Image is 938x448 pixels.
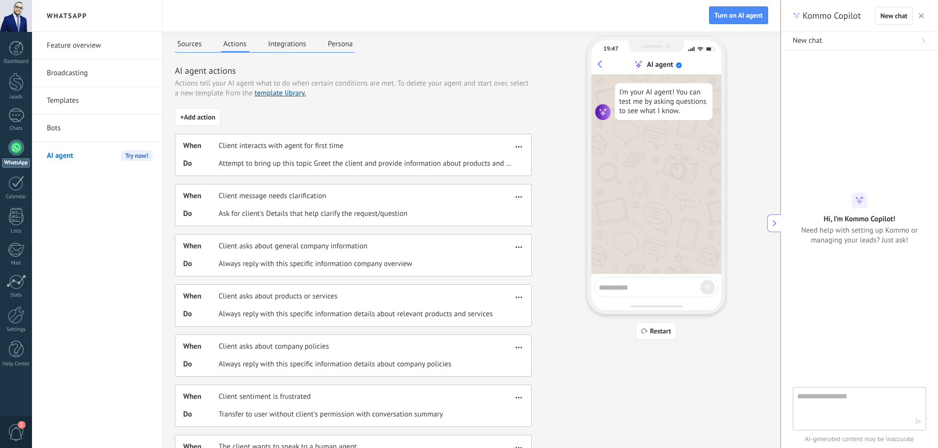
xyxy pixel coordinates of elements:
[183,342,219,352] span: When
[219,141,343,151] span: Client interacts with agent for first time
[219,292,337,301] span: Client asks about products or services
[793,225,926,245] span: Need help with setting up Kommo or managing your leads? Just ask!
[781,32,938,50] button: New chat
[47,32,152,60] a: Feature overview
[824,214,895,223] h2: Hi, I’m Kommo Copilot!
[647,60,674,69] div: AI agent
[183,359,219,369] span: Do
[175,36,204,51] button: Sources
[18,421,26,429] span: 2
[219,410,443,419] span: Transfer to user without client's permission with conversation summary
[183,410,219,419] span: Do
[175,108,221,126] button: +Add action
[793,36,822,46] span: New chat
[219,159,513,169] span: Attempt to bring up this topic Greet the client and provide information about products and services.
[183,241,219,251] span: When
[180,114,215,120] span: + Add action
[32,87,162,115] li: Templates
[714,12,763,19] span: Turn on AI agent
[2,228,31,235] div: Lists
[219,191,326,201] span: Client message needs clarification
[604,45,618,53] div: 19:47
[183,159,219,169] span: Do
[32,115,162,142] li: Bots
[183,392,219,402] span: When
[32,142,162,169] li: AI agent
[32,32,162,60] li: Feature overview
[47,142,73,170] span: AI agent
[47,142,152,170] a: AI agentTry now!
[2,194,31,200] div: Calendar
[219,241,367,251] span: Client asks about general company information
[175,79,529,98] span: To delete your agent and start over, select a new template from the
[219,392,311,402] span: Client sentiment is frustrated
[615,83,712,120] div: I’m your AI agent! You can test me by asking questions to see what I know.
[2,292,31,299] div: Stats
[650,328,671,334] span: Restart
[875,7,913,25] button: New chat
[183,209,219,219] span: Do
[183,259,219,269] span: Do
[709,6,768,24] button: Turn on AI agent
[793,434,926,444] span: AI-generated content may be inaccurate
[47,60,152,87] a: Broadcasting
[880,12,907,19] span: New chat
[47,115,152,142] a: Bots
[183,309,219,319] span: Do
[2,158,30,168] div: WhatsApp
[175,79,395,89] span: Actions tell your AI agent what to do when certain conditions are met.
[595,104,611,120] img: agent icon
[266,36,309,51] button: Integrations
[219,209,407,219] span: Ask for client's Details that help clarify the request/question
[2,361,31,367] div: Help Center
[183,191,219,201] span: When
[221,36,249,53] button: Actions
[183,292,219,301] span: When
[219,309,493,319] span: Always reply with this specific information details about relevant products and services
[2,59,31,65] div: Dashboard
[183,141,219,151] span: When
[32,60,162,87] li: Broadcasting
[2,260,31,267] div: Mail
[219,342,329,352] span: Client asks about company policies
[2,94,31,100] div: Leads
[47,87,152,115] a: Templates
[325,36,356,51] button: Persona
[219,259,412,269] span: Always reply with this specific information company overview
[255,89,306,98] a: template library.
[636,322,677,340] button: Restart
[803,10,861,22] span: Kommo Copilot
[219,359,452,369] span: Always reply with this specific information details about company policies
[2,327,31,333] div: Settings
[175,64,532,77] h3: AI agent actions
[2,125,31,132] div: Chats
[121,150,152,161] span: Try now!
